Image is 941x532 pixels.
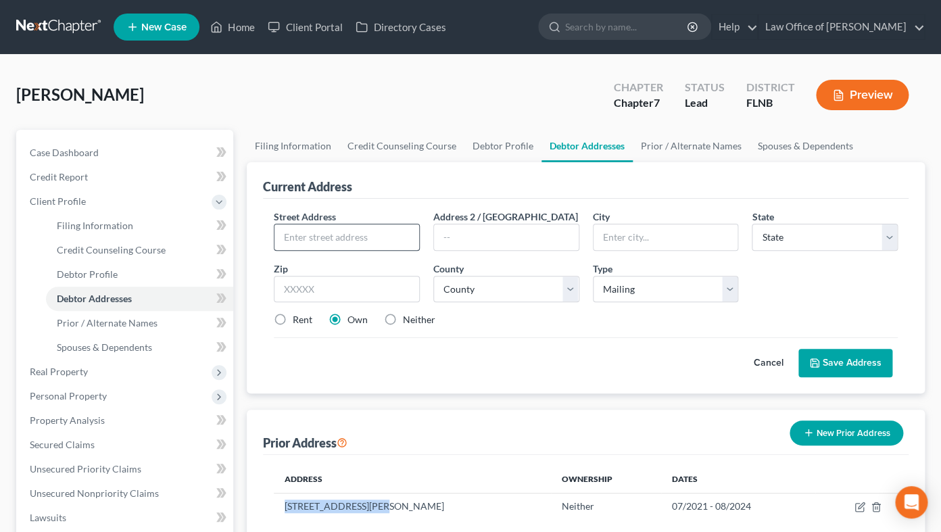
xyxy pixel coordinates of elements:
[613,95,662,111] div: Chapter
[684,80,724,95] div: Status
[565,14,689,39] input: Search by name...
[57,293,132,304] span: Debtor Addresses
[19,481,233,506] a: Unsecured Nonpriority Claims
[57,341,152,353] span: Spouses & Dependents
[712,15,757,39] a: Help
[30,439,95,450] span: Secured Claims
[274,211,336,222] span: Street Address
[551,493,662,518] td: Neither
[746,80,794,95] div: District
[46,287,233,311] a: Debtor Addresses
[594,224,738,250] input: Enter city...
[798,349,892,377] button: Save Address
[613,80,662,95] div: Chapter
[684,95,724,111] div: Lead
[263,178,352,195] div: Current Address
[653,96,659,109] span: 7
[750,130,861,162] a: Spouses & Dependents
[30,390,107,402] span: Personal Property
[274,263,288,274] span: Zip
[46,262,233,287] a: Debtor Profile
[141,22,187,32] span: New Case
[46,335,233,360] a: Spouses & Dependents
[339,130,464,162] a: Credit Counseling Course
[293,313,312,327] label: Rent
[19,408,233,433] a: Property Analysis
[434,224,579,250] input: --
[274,493,551,518] td: [STREET_ADDRESS][PERSON_NAME]
[19,457,233,481] a: Unsecured Priority Claims
[30,512,66,523] span: Lawsuits
[30,487,159,499] span: Unsecured Nonpriority Claims
[593,262,612,276] label: Type
[19,141,233,165] a: Case Dashboard
[433,210,578,224] label: Address 2 / [GEOGRAPHIC_DATA]
[46,214,233,238] a: Filing Information
[274,466,551,493] th: Address
[19,506,233,530] a: Lawsuits
[30,463,141,475] span: Unsecured Priority Claims
[57,244,166,256] span: Credit Counseling Course
[593,211,610,222] span: City
[30,171,88,183] span: Credit Report
[347,313,368,327] label: Own
[46,238,233,262] a: Credit Counseling Course
[661,466,815,493] th: Dates
[551,466,662,493] th: Ownership
[19,165,233,189] a: Credit Report
[633,130,750,162] a: Prior / Alternate Names
[752,211,773,222] span: State
[661,493,815,518] td: 07/2021 - 08/2024
[433,263,464,274] span: County
[746,95,794,111] div: FLNB
[203,15,261,39] a: Home
[16,84,144,104] span: [PERSON_NAME]
[57,317,158,329] span: Prior / Alternate Names
[758,15,924,39] a: Law Office of [PERSON_NAME]
[247,130,339,162] a: Filing Information
[57,220,133,231] span: Filing Information
[895,486,927,518] div: Open Intercom Messenger
[30,414,105,426] span: Property Analysis
[19,433,233,457] a: Secured Claims
[30,147,99,158] span: Case Dashboard
[541,130,633,162] a: Debtor Addresses
[349,15,452,39] a: Directory Cases
[263,435,347,451] div: Prior Address
[261,15,349,39] a: Client Portal
[790,420,903,445] button: New Prior Address
[274,276,420,303] input: XXXXX
[816,80,909,110] button: Preview
[57,268,118,280] span: Debtor Profile
[30,366,88,377] span: Real Property
[739,349,798,377] button: Cancel
[46,311,233,335] a: Prior / Alternate Names
[464,130,541,162] a: Debtor Profile
[274,224,419,250] input: Enter street address
[30,195,86,207] span: Client Profile
[403,313,435,327] label: Neither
